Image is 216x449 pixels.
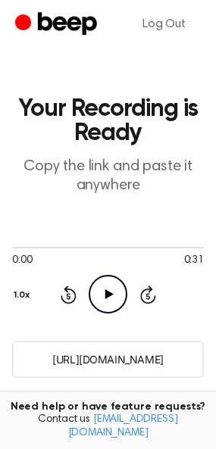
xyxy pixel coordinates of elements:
span: Contact us [9,413,207,440]
span: 0:31 [184,253,204,269]
span: 0:00 [12,253,32,269]
a: Log Out [127,6,201,42]
p: Copy the link and paste it anywhere [12,157,204,195]
a: Beep [15,10,101,39]
h1: Your Recording is Ready [12,97,204,145]
button: 1.0x [12,282,36,308]
a: [EMAIL_ADDRESS][DOMAIN_NAME] [68,414,178,438]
